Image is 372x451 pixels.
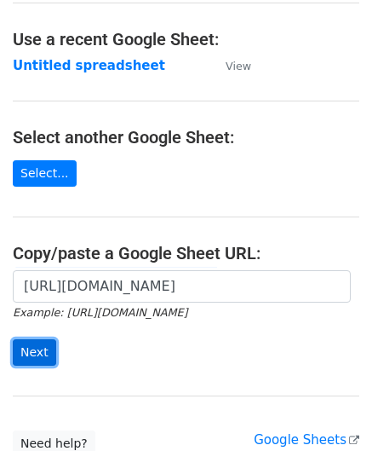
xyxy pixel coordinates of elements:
[13,127,359,147] h4: Select another Google Sheet:
[287,369,372,451] iframe: Chat Widget
[209,58,251,73] a: View
[13,160,77,187] a: Select...
[13,243,359,263] h4: Copy/paste a Google Sheet URL:
[226,60,251,72] small: View
[13,270,351,303] input: Paste your Google Sheet URL here
[254,432,359,448] a: Google Sheets
[13,29,359,49] h4: Use a recent Google Sheet:
[13,306,187,319] small: Example: [URL][DOMAIN_NAME]
[13,339,56,366] input: Next
[13,58,165,73] a: Untitled spreadsheet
